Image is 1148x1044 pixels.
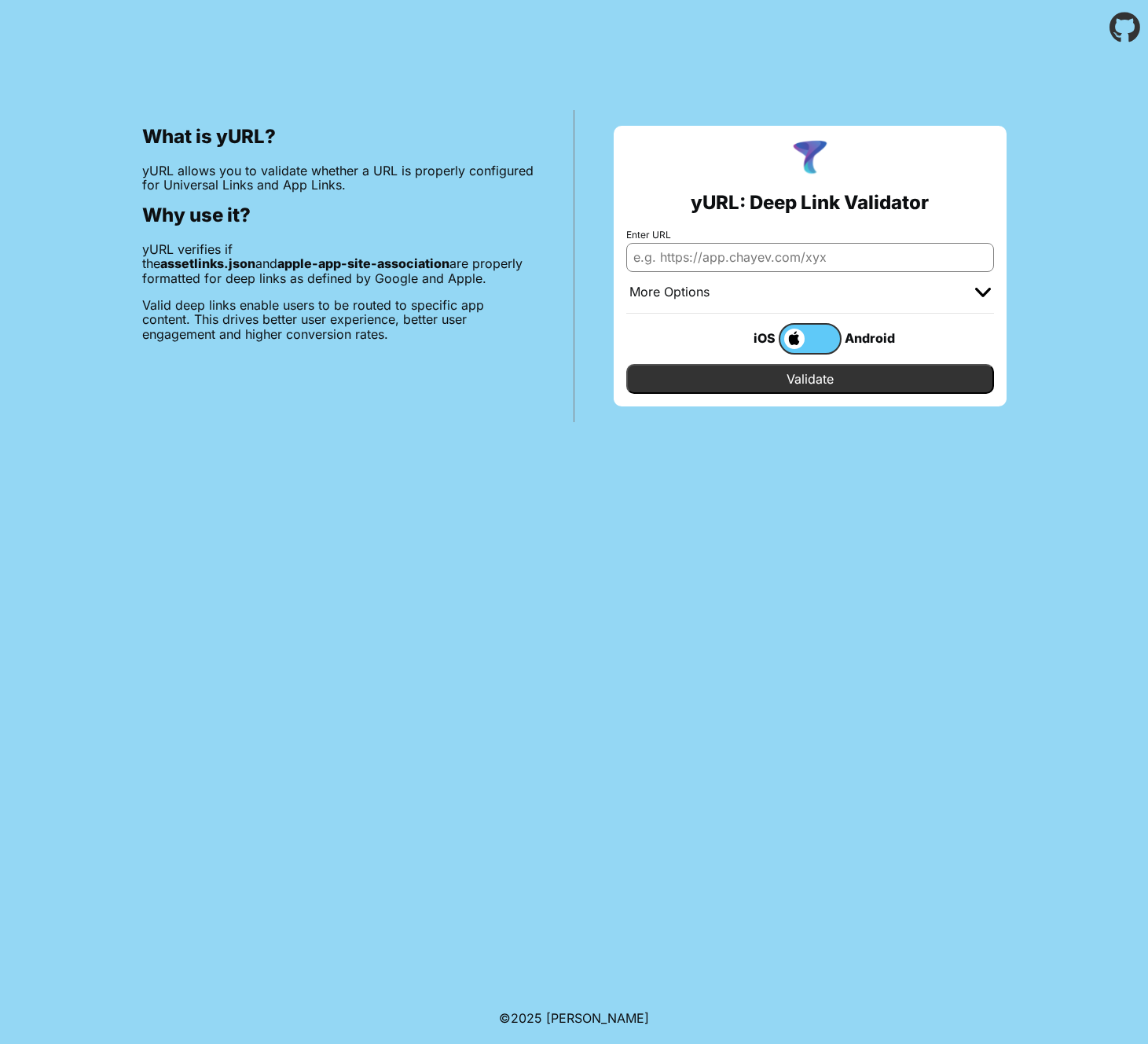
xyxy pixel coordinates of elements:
[142,204,534,226] h2: Why use it?
[546,1010,649,1026] a: Michael Ibragimchayev's Personal Site
[716,328,779,348] div: iOS
[277,255,449,271] b: apple-app-site-association
[975,288,991,297] img: chevron
[142,164,534,193] p: yURL allows you to validate whether a URL is properly configured for Universal Links and App Links.
[511,1010,542,1026] span: 2025
[626,230,994,241] label: Enter URL
[842,328,904,348] div: Android
[691,192,929,214] h2: yURL: Deep Link Validator
[626,364,994,394] input: Validate
[160,255,255,271] b: assetlinks.json
[626,243,994,271] input: e.g. https://app.chayev.com/xyx
[499,992,649,1044] footer: ©
[142,126,534,148] h2: What is yURL?
[629,285,710,300] div: More Options
[790,138,831,179] img: yURL Logo
[142,242,534,285] p: yURL verifies if the and are properly formatted for deep links as defined by Google and Apple.
[142,298,534,341] p: Valid deep links enable users to be routed to specific app content. This drives better user exper...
